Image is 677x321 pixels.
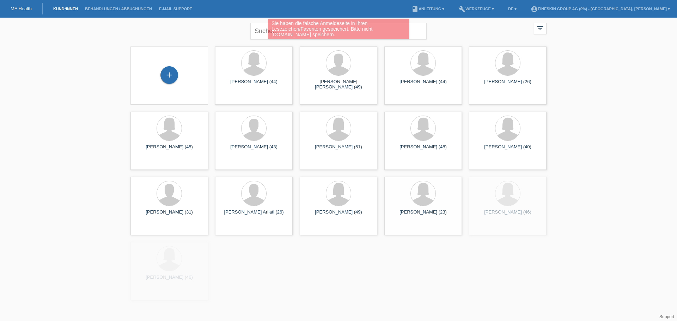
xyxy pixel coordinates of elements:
div: [PERSON_NAME] (36) [221,274,287,286]
div: [PERSON_NAME] (31) [136,209,202,221]
div: [PERSON_NAME] Arllati (26) [221,209,287,221]
div: [PERSON_NAME] (26) [475,79,541,90]
a: MF Health [11,6,32,11]
div: [PERSON_NAME] (43) [221,144,287,155]
a: E-Mail Support [155,7,196,11]
i: account_circle [531,6,538,13]
div: Kund*in hinzufügen [161,69,178,81]
div: [PERSON_NAME] (49) [305,209,372,221]
div: [PERSON_NAME] (40) [475,144,541,155]
a: bookAnleitung ▾ [408,7,448,11]
a: Kund*innen [50,7,81,11]
i: book [411,6,419,13]
div: [PERSON_NAME] (46) [475,209,541,221]
div: [PERSON_NAME] (44) [390,79,456,90]
a: account_circleFineSkin Group AG (0%) - [GEOGRAPHIC_DATA], [PERSON_NAME] ▾ [527,7,673,11]
div: Sie haben die falsche Anmeldeseite in Ihren Lesezeichen/Favoriten gespeichert. Bitte nicht [DOMAI... [268,19,409,39]
i: build [458,6,465,13]
div: [PERSON_NAME] (46) [136,274,202,286]
div: [PERSON_NAME] (23) [390,209,456,221]
div: [PERSON_NAME] (48) [390,144,456,155]
div: [PERSON_NAME] [PERSON_NAME] (49) [305,79,372,90]
a: Support [659,314,674,319]
a: buildWerkzeuge ▾ [455,7,498,11]
a: Behandlungen / Abbuchungen [81,7,155,11]
div: [PERSON_NAME] (51) [305,144,372,155]
a: DE ▾ [505,7,520,11]
div: [PERSON_NAME] (44) [221,79,287,90]
div: [PERSON_NAME] (45) [136,144,202,155]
